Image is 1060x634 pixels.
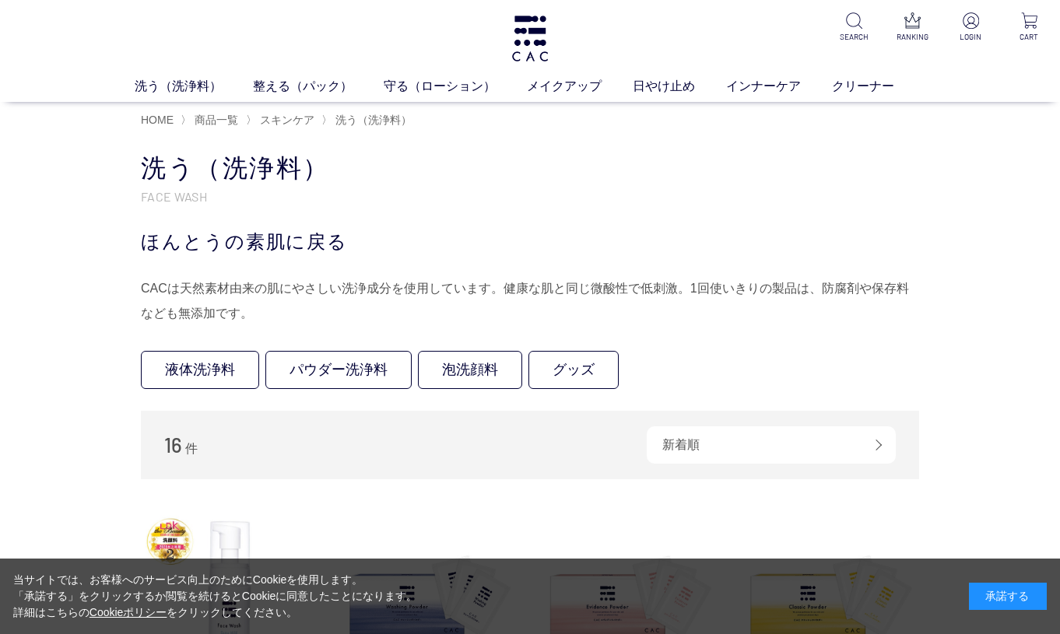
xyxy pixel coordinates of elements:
a: パウダー洗浄料 [265,351,412,389]
div: 当サイトでは、お客様へのサービス向上のためにCookieを使用します。 「承諾する」をクリックするか閲覧を続けるとCookieに同意したことになります。 詳細はこちらの をクリックしてください。 [13,572,418,621]
div: 新着順 [647,426,896,464]
a: RANKING [893,12,931,43]
a: 液体洗浄料 [141,351,259,389]
a: 整える（パック） [253,77,384,96]
div: 承諾する [969,583,1047,610]
a: メイクアップ [527,77,633,96]
a: HOME [141,114,174,126]
a: 洗う（洗浄料） [135,77,253,96]
a: 日やけ止め [633,77,726,96]
h1: 洗う（洗浄料） [141,152,919,185]
p: CART [1010,31,1048,43]
li: 〉 [246,113,318,128]
p: RANKING [893,31,931,43]
a: グッズ [528,351,619,389]
div: ほんとうの素肌に戻る [141,228,919,256]
li: 〉 [321,113,416,128]
a: クリーナー [832,77,925,96]
span: 16 [164,433,182,457]
a: CART [1010,12,1048,43]
a: 洗う（洗浄料） [332,114,412,126]
span: スキンケア [260,114,314,126]
p: SEARCH [836,31,873,43]
a: Cookieポリシー [90,606,167,618]
span: 商品一覧 [195,114,238,126]
p: FACE WASH [141,188,919,205]
a: 泡洗顔料 [418,351,522,389]
span: 件 [185,442,198,455]
span: 洗う（洗浄料） [335,114,412,126]
a: LOGIN [952,12,989,43]
a: SEARCH [836,12,873,43]
a: スキンケア [257,114,314,126]
a: インナーケア [726,77,832,96]
div: CACは天然素材由来の肌にやさしい洗浄成分を使用しています。健康な肌と同じ微酸性で低刺激。1回使いきりの製品は、防腐剤や保存料なども無添加です。 [141,276,919,326]
img: logo [510,16,550,61]
a: 守る（ローション） [384,77,527,96]
p: LOGIN [952,31,989,43]
li: 〉 [181,113,242,128]
a: 商品一覧 [191,114,238,126]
